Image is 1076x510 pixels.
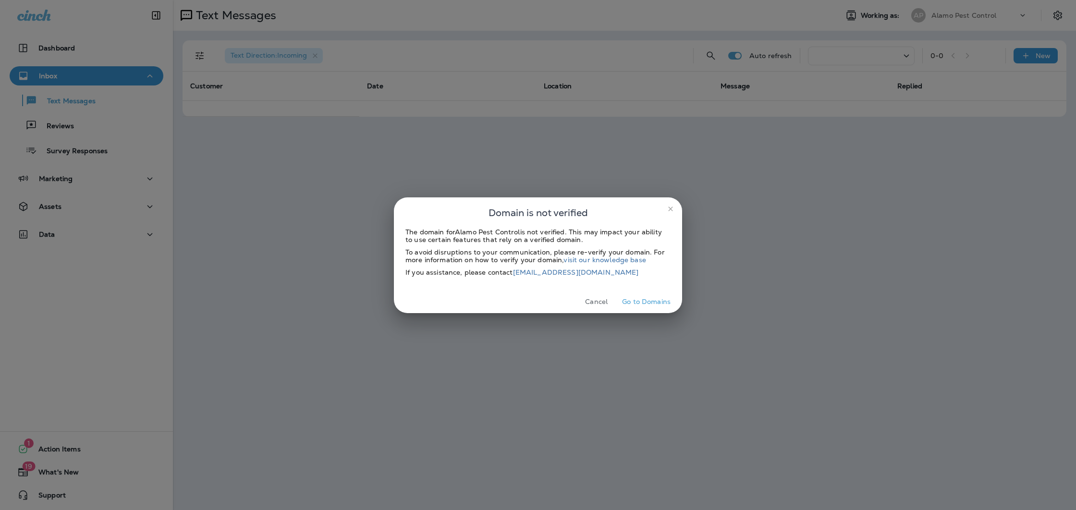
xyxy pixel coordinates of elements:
[489,205,588,220] span: Domain is not verified
[563,255,646,264] a: visit our knowledge base
[405,228,671,243] div: The domain for Alamo Pest Control is not verified. This may impact your ability to use certain fe...
[513,268,639,277] a: [EMAIL_ADDRESS][DOMAIN_NAME]
[663,201,678,217] button: close
[405,248,671,264] div: To avoid disruptions to your communication, please re-verify your domain. For more information on...
[618,294,674,309] button: Go to Domains
[578,294,614,309] button: Cancel
[405,268,671,276] div: If you assistance, please contact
